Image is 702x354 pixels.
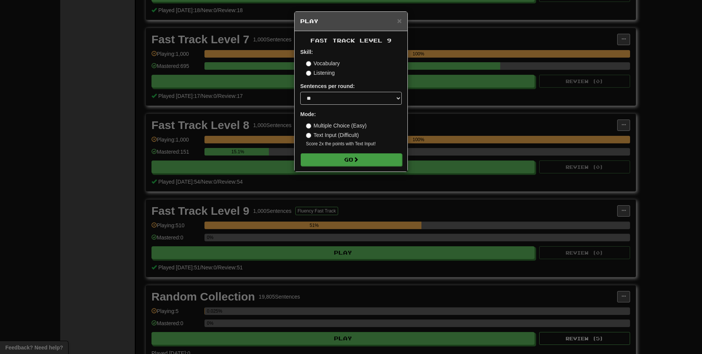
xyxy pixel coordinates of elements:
input: Listening [306,71,311,76]
span: × [397,16,402,25]
label: Multiple Choice (Easy) [306,122,367,129]
label: Listening [306,69,335,77]
strong: Mode: [300,111,316,117]
button: Close [397,17,402,25]
input: Multiple Choice (Easy) [306,123,311,129]
small: Score 2x the points with Text Input ! [306,141,402,147]
label: Text Input (Difficult) [306,131,359,139]
strong: Skill: [300,49,313,55]
input: Vocabulary [306,61,311,66]
h5: Play [300,17,402,25]
button: Go [301,153,402,166]
input: Text Input (Difficult) [306,133,311,138]
label: Vocabulary [306,60,340,67]
span: Fast Track Level 9 [310,37,392,44]
label: Sentences per round: [300,82,355,90]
